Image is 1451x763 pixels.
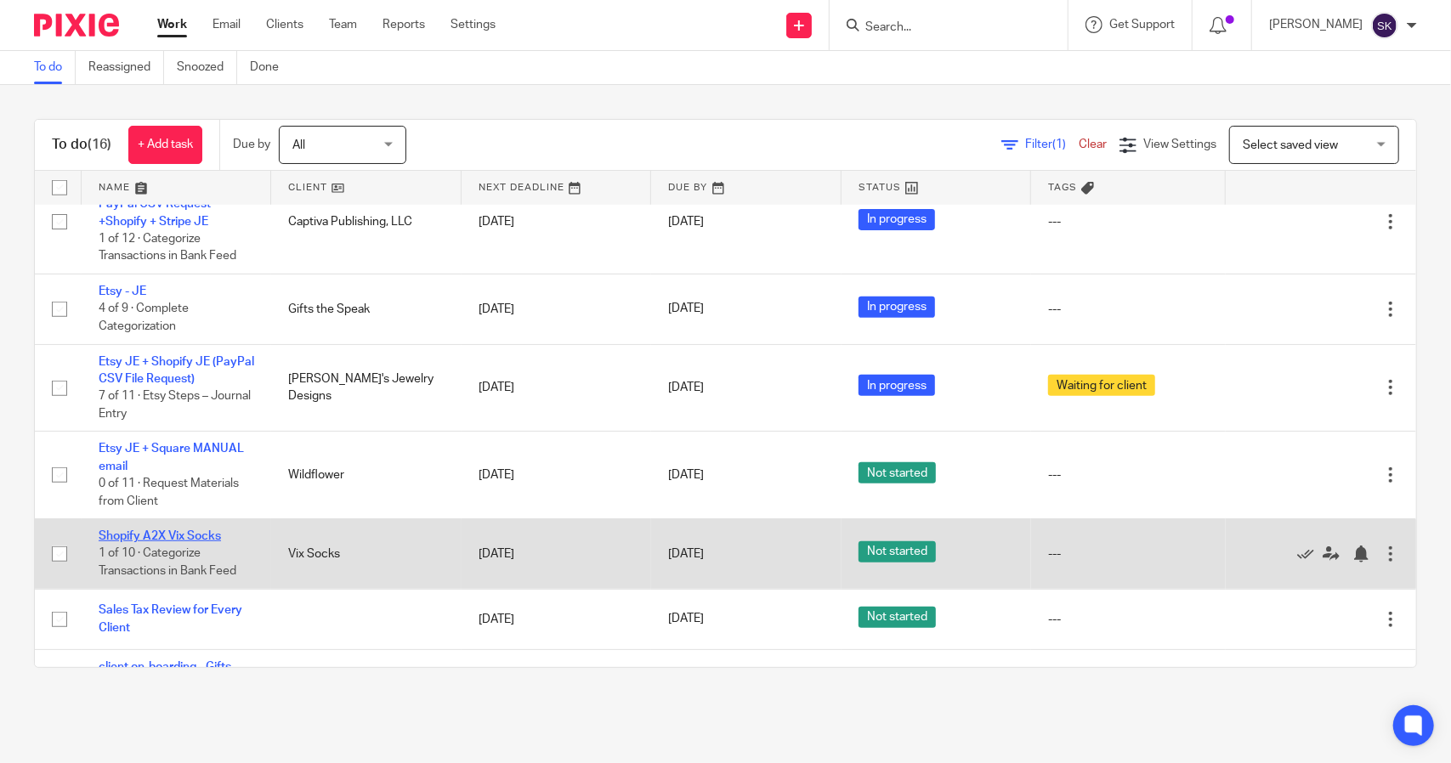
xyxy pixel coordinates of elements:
[451,16,496,33] a: Settings
[128,126,202,164] a: + Add task
[1048,545,1209,562] div: ---
[99,478,239,507] span: 0 of 11 · Request Materials from Client
[1048,213,1209,230] div: ---
[177,51,237,84] a: Snoozed
[292,139,305,151] span: All
[462,649,651,754] td: [DATE]
[329,16,357,33] a: Team
[99,303,189,333] span: 4 of 9 · Complete Categorization
[99,356,254,385] a: Etsy JE + Shopify JE (PayPal CSV File Request)
[668,548,704,560] span: [DATE]
[1109,19,1175,31] span: Get Support
[250,51,292,84] a: Done
[1025,138,1079,150] span: Filter
[233,136,270,153] p: Due by
[668,613,704,625] span: [DATE]
[462,344,651,432] td: [DATE]
[99,285,146,297] a: Etsy - JE
[1297,545,1323,562] a: Mark as done
[271,344,461,432] td: [PERSON_NAME]'s Jewelry Designs
[462,432,651,519] td: [DATE]
[157,16,187,33] a: Work
[859,541,936,562] span: Not started
[52,136,111,154] h1: To do
[1371,12,1398,39] img: svg%3E
[1048,301,1209,318] div: ---
[1079,138,1107,150] a: Clear
[1048,466,1209,483] div: ---
[99,604,242,633] a: Sales Tax Review for Every Client
[859,607,936,628] span: Not started
[462,274,651,344] td: [DATE]
[1269,16,1363,33] p: [PERSON_NAME]
[859,375,935,396] span: In progress
[99,233,236,263] span: 1 of 12 · Categorize Transactions in Bank Feed
[668,381,704,393] span: [DATE]
[462,169,651,274] td: [DATE]
[34,14,119,37] img: Pixie
[462,589,651,649] td: [DATE]
[1143,138,1216,150] span: View Settings
[859,297,935,318] span: In progress
[668,216,704,228] span: [DATE]
[99,548,236,578] span: 1 of 10 · Categorize Transactions in Bank Feed
[864,20,1017,36] input: Search
[88,51,164,84] a: Reassigned
[271,519,461,589] td: Vix Socks
[1048,611,1209,628] div: ---
[213,16,241,33] a: Email
[1052,138,1066,150] span: (1)
[668,303,704,315] span: [DATE]
[266,16,303,33] a: Clients
[99,181,225,228] a: Bank CSV Files + Etsy + PayPal CSV Request +Shopify + Stripe JE
[271,432,461,519] td: Wildflower
[383,16,425,33] a: Reports
[99,390,251,420] span: 7 of 11 · Etsy Steps – Journal Entry
[99,530,221,542] a: Shopify A2X Vix Socks
[859,462,936,483] span: Not started
[271,169,461,274] td: Captiva Publishing, LLC
[271,274,461,344] td: Gifts the Speak
[668,469,704,481] span: [DATE]
[1048,375,1155,396] span: Waiting for client
[462,519,651,589] td: [DATE]
[859,209,935,230] span: In progress
[1243,139,1338,151] span: Select saved view
[88,138,111,151] span: (16)
[99,443,244,472] a: Etsy JE + Square MANUAL email
[1048,183,1077,192] span: Tags
[34,51,76,84] a: To do
[99,661,231,690] a: client on-boarding - Gifts that Speak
